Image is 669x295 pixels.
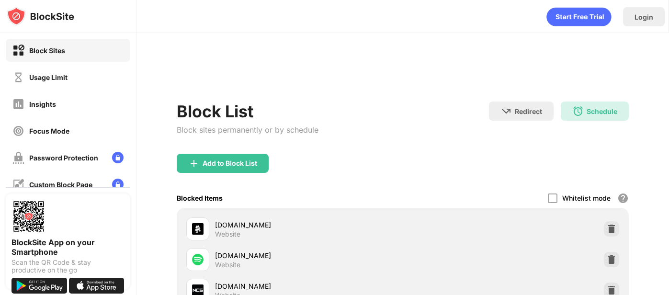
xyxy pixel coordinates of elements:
[12,125,24,137] img: focus-off.svg
[635,13,653,21] div: Login
[177,60,629,90] iframe: Banner
[12,71,24,83] img: time-usage-off.svg
[215,261,240,269] div: Website
[177,194,223,202] div: Blocked Items
[11,259,125,274] div: Scan the QR Code & stay productive on the go
[215,220,403,230] div: [DOMAIN_NAME]
[29,100,56,108] div: Insights
[215,281,403,291] div: [DOMAIN_NAME]
[11,199,46,234] img: options-page-qr-code.png
[11,238,125,257] div: BlockSite App on your Smartphone
[29,181,92,189] div: Custom Block Page
[7,7,74,26] img: logo-blocksite.svg
[546,7,612,26] div: animation
[12,45,24,57] img: block-on.svg
[587,107,617,115] div: Schedule
[11,278,67,294] img: get-it-on-google-play.svg
[12,98,24,110] img: insights-off.svg
[215,250,403,261] div: [DOMAIN_NAME]
[69,278,125,294] img: download-on-the-app-store.svg
[177,125,318,135] div: Block sites permanently or by schedule
[203,159,257,167] div: Add to Block List
[515,107,542,115] div: Redirect
[12,179,24,191] img: customize-block-page-off.svg
[29,46,65,55] div: Block Sites
[29,73,68,81] div: Usage Limit
[562,194,611,202] div: Whitelist mode
[192,254,204,265] img: favicons
[29,154,98,162] div: Password Protection
[215,230,240,238] div: Website
[29,127,69,135] div: Focus Mode
[112,152,124,163] img: lock-menu.svg
[192,223,204,235] img: favicons
[112,179,124,190] img: lock-menu.svg
[12,152,24,164] img: password-protection-off.svg
[177,102,318,121] div: Block List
